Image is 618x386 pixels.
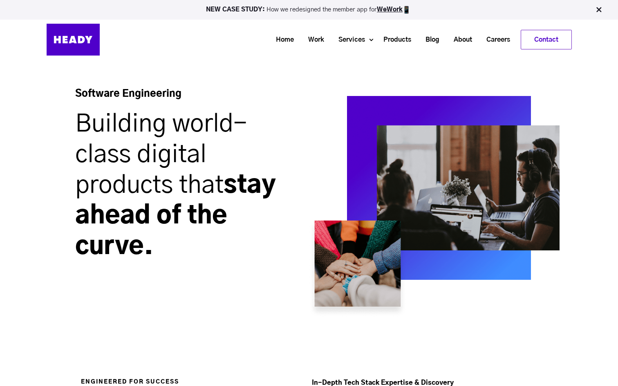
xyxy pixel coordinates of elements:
h4: Software Engineering [75,87,262,109]
h1: stay ahead of the curve. [75,109,296,262]
a: About [443,32,476,47]
a: Services [328,32,369,47]
p: How we redesigned the member app for [4,6,614,14]
a: Careers [476,32,514,47]
img: engg_square_png [347,96,531,280]
a: Blog [415,32,443,47]
a: Work [298,32,328,47]
img: engg_small_png [308,219,407,318]
a: Contact [521,30,571,49]
img: Heady_Logo_Web-01 (1) [47,24,100,56]
img: app emoji [403,6,411,14]
a: Products [373,32,415,47]
strong: ENGINEERED FOR SUCCESS [81,379,179,385]
a: WeWork [377,7,403,13]
img: engg_large_png [377,125,560,250]
img: Close Bar [595,6,603,14]
span: Building world-class digital products that [75,112,247,198]
strong: NEW CASE STUDY: [206,7,266,13]
a: Home [266,32,298,47]
strong: In-Depth Tech Stack Expertise & Discovery [312,379,454,386]
div: Navigation Menu [108,30,572,49]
